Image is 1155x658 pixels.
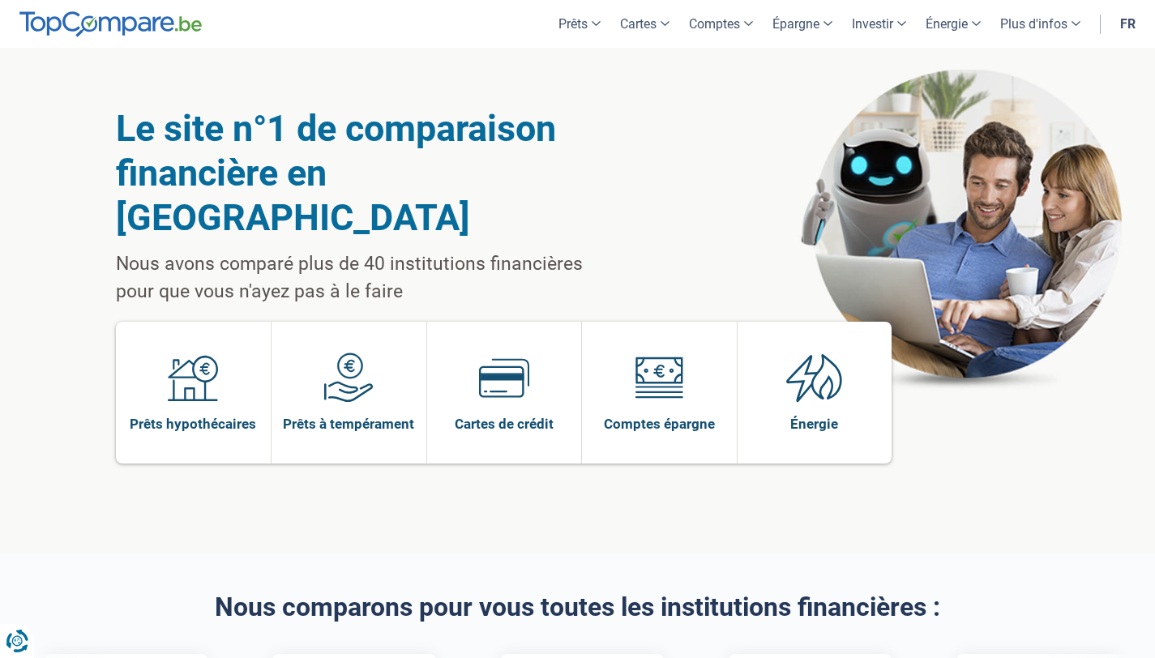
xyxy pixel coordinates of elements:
a: Comptes épargne Comptes épargne [582,322,737,464]
span: Énergie [790,415,838,433]
img: Prêts à tempérament [323,352,374,403]
img: Comptes épargne [634,352,684,403]
img: Cartes de crédit [479,352,529,403]
span: Prêts hypothécaires [130,415,256,433]
a: Prêts hypothécaires Prêts hypothécaires [116,322,272,464]
span: Cartes de crédit [455,415,554,433]
img: TopCompare [19,11,202,37]
a: Énergie Énergie [738,322,892,464]
h1: Le site n°1 de comparaison financière en [GEOGRAPHIC_DATA] [116,106,624,240]
img: Énergie [786,352,843,403]
span: Prêts à tempérament [283,415,414,433]
a: Cartes de crédit Cartes de crédit [427,322,582,464]
p: Nous avons comparé plus de 40 institutions financières pour que vous n'ayez pas à le faire [116,250,624,305]
h2: Nous comparons pour vous toutes les institutions financières : [116,593,1040,622]
a: Prêts à tempérament Prêts à tempérament [272,322,426,464]
img: Prêts hypothécaires [168,352,218,403]
span: Comptes épargne [604,415,715,433]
